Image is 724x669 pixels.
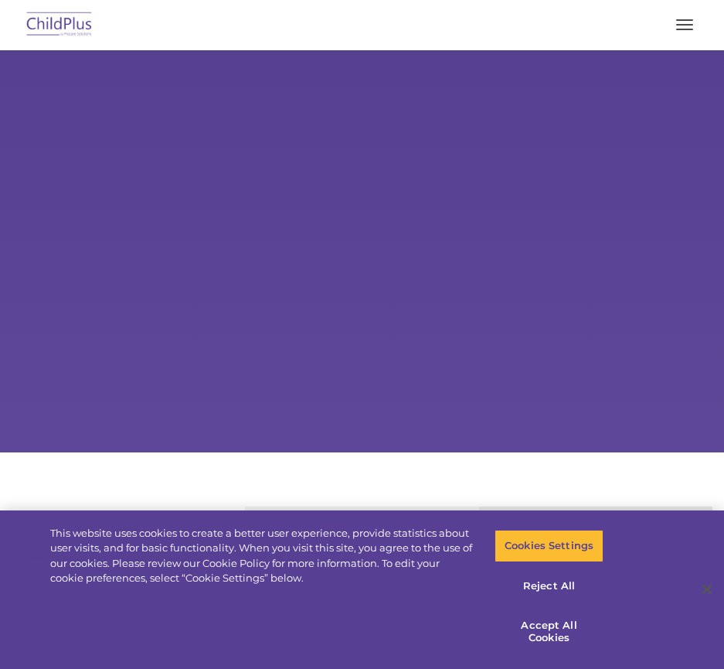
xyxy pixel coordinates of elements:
button: Cookies Settings [495,530,603,562]
div: This website uses cookies to create a better user experience, provide statistics about user visit... [50,526,473,586]
img: ChildPlus by Procare Solutions [23,7,96,43]
button: Reject All [495,569,603,602]
button: Close [690,572,724,606]
button: Accept All Cookies [495,609,603,654]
